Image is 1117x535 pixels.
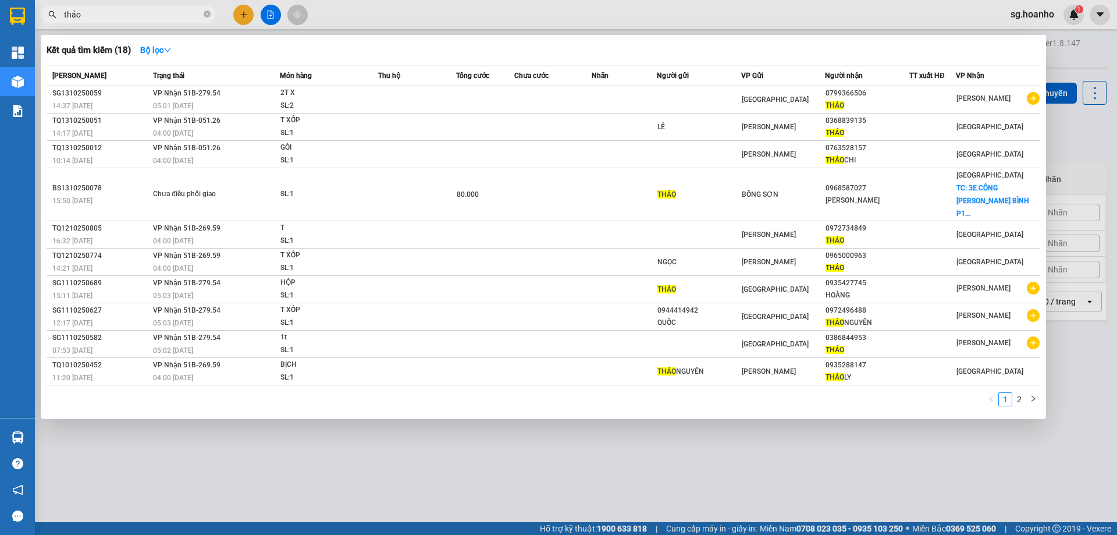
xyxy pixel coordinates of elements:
[204,9,211,20] span: close-circle
[52,182,150,194] div: BS1310250078
[280,235,368,247] div: SL: 1
[998,392,1012,406] li: 1
[956,311,1011,320] span: [PERSON_NAME]
[826,194,909,207] div: [PERSON_NAME]
[52,102,93,110] span: 14:37 [DATE]
[153,188,240,201] div: Chưa điều phối giao
[826,359,909,371] div: 0935288147
[153,306,220,314] span: VP Nhận 51B-279.54
[1012,392,1026,406] li: 2
[657,190,676,199] span: THẢO
[12,105,24,117] img: solution-icon
[825,72,863,80] span: Người nhận
[153,264,193,272] span: 04:00 [DATE]
[64,8,201,21] input: Tìm tên, số ĐT hoặc mã đơn
[153,129,193,137] span: 04:00 [DATE]
[826,250,909,262] div: 0965000963
[956,258,1023,266] span: [GEOGRAPHIC_DATA]
[280,331,368,344] div: 1t
[956,284,1011,292] span: [PERSON_NAME]
[280,249,368,262] div: T XỐP
[47,44,131,56] h3: Kết quả tìm kiếm ( 18 )
[1027,309,1040,322] span: plus-circle
[153,157,193,165] span: 04:00 [DATE]
[153,346,193,355] span: 05:02 [DATE]
[742,313,809,321] span: [GEOGRAPHIC_DATA]
[280,100,368,112] div: SL: 2
[52,304,150,317] div: SG1110250627
[280,289,368,302] div: SL: 1
[742,95,809,104] span: [GEOGRAPHIC_DATA]
[280,277,368,289] div: HỘP
[153,374,193,382] span: 04:00 [DATE]
[742,340,809,348] span: [GEOGRAPHIC_DATA]
[826,346,844,354] span: THẢO
[826,101,844,109] span: THẢO
[456,72,489,80] span: Tổng cước
[826,317,909,329] div: NGUYÊN
[12,76,24,88] img: warehouse-icon
[514,72,549,80] span: Chưa cước
[742,367,796,375] span: [PERSON_NAME]
[956,339,1011,347] span: [PERSON_NAME]
[826,373,844,381] span: THẢO
[742,285,809,293] span: [GEOGRAPHIC_DATA]
[657,285,676,293] span: THẢO
[280,87,368,100] div: 2T X
[826,318,844,327] span: THẢO
[956,171,1023,179] span: [GEOGRAPHIC_DATA]
[52,250,150,262] div: TQ1210250774
[153,319,193,327] span: 05:03 [DATE]
[592,72,609,80] span: Nhãn
[826,154,909,166] div: CHI
[12,484,23,495] span: notification
[742,231,796,239] span: [PERSON_NAME]
[131,41,181,59] button: Bộ lọcdown
[956,150,1023,158] span: [GEOGRAPHIC_DATA]
[153,292,193,300] span: 05:03 [DATE]
[657,317,741,329] div: QUỐC
[280,222,368,235] div: T
[153,144,220,152] span: VP Nhận 51B-051.26
[10,8,25,25] img: logo-vxr
[12,511,23,522] span: message
[457,190,479,199] span: 80.000
[153,89,220,97] span: VP Nhận 51B-279.54
[988,395,995,402] span: left
[52,72,106,80] span: [PERSON_NAME]
[280,154,368,167] div: SL: 1
[52,332,150,344] div: SG1110250582
[204,10,211,17] span: close-circle
[826,222,909,235] div: 0972734849
[52,115,150,127] div: TQ1310250051
[741,72,763,80] span: VP Gửi
[52,142,150,154] div: TQ1310250012
[280,127,368,140] div: SL: 1
[52,222,150,235] div: TQ1210250805
[280,344,368,357] div: SL: 1
[280,141,368,154] div: GÓI
[280,262,368,275] div: SL: 1
[153,102,193,110] span: 05:01 [DATE]
[280,188,368,201] div: SL: 1
[280,304,368,317] div: T XỐP
[956,72,984,80] span: VP Nhận
[153,116,220,125] span: VP Nhận 51B-051.26
[657,366,741,378] div: NGUYÊN
[826,371,909,384] div: LY
[826,182,909,194] div: 0968587027
[909,72,945,80] span: TT xuất HĐ
[12,47,24,59] img: dashboard-icon
[163,46,172,54] span: down
[999,393,1012,406] a: 1
[1013,393,1026,406] a: 2
[280,359,368,371] div: BỊCH
[52,157,93,165] span: 10:14 [DATE]
[153,72,184,80] span: Trạng thái
[826,115,909,127] div: 0368839135
[657,304,741,317] div: 0944414942
[153,237,193,245] span: 04:00 [DATE]
[378,72,400,80] span: Thu hộ
[826,289,909,302] div: HOÀNG
[52,237,93,245] span: 16:32 [DATE]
